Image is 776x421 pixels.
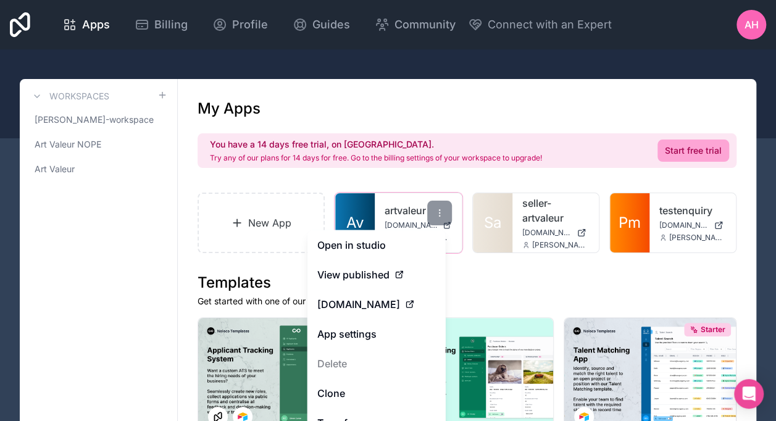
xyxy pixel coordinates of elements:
[35,163,75,175] span: Art Valeur
[307,319,446,349] a: App settings
[701,325,725,335] span: Starter
[734,379,764,409] div: Open Intercom Messenger
[468,16,612,33] button: Connect with an Expert
[198,193,325,253] a: New App
[522,228,589,238] a: [DOMAIN_NAME]
[125,11,198,38] a: Billing
[307,230,446,260] a: Open in studio
[30,158,167,180] a: Art Valeur
[283,11,360,38] a: Guides
[610,193,649,252] a: Pm
[335,193,375,252] a: Av
[657,140,729,162] a: Start free trial
[488,16,612,33] span: Connect with an Expert
[317,267,390,282] span: View published
[49,90,109,102] h3: Workspaces
[394,16,456,33] span: Community
[619,213,641,233] span: Pm
[35,138,101,151] span: Art Valeur NOPE
[473,193,512,252] a: Sa
[30,133,167,156] a: Art Valeur NOPE
[365,11,465,38] a: Community
[312,16,350,33] span: Guides
[307,260,446,290] a: View published
[198,99,261,119] h1: My Apps
[52,11,120,38] a: Apps
[532,240,589,250] span: [PERSON_NAME][EMAIL_ADDRESS][DOMAIN_NAME]
[198,273,736,293] h1: Templates
[522,228,572,238] span: [DOMAIN_NAME]
[307,378,446,408] a: Clone
[385,203,451,218] a: artvaleur
[30,89,109,104] a: Workspaces
[317,297,400,312] span: [DOMAIN_NAME]
[307,349,446,378] button: Delete
[210,138,542,151] h2: You have a 14 days free trial, on [GEOGRAPHIC_DATA].
[659,203,726,218] a: testenquiry
[346,213,364,233] span: Av
[30,109,167,131] a: [PERSON_NAME]-workspace
[385,220,438,230] span: [DOMAIN_NAME]
[210,153,542,163] p: Try any of our plans for 14 days for free. Go to the billing settings of your workspace to upgrade!
[82,16,110,33] span: Apps
[35,114,154,126] span: [PERSON_NAME]-workspace
[669,233,726,243] span: [PERSON_NAME][EMAIL_ADDRESS][DOMAIN_NAME]
[232,16,268,33] span: Profile
[484,213,501,233] span: Sa
[522,196,589,225] a: seller-artvaleur
[745,17,759,32] span: AH
[307,290,446,319] a: [DOMAIN_NAME]
[659,220,709,230] span: [DOMAIN_NAME]
[154,16,188,33] span: Billing
[659,220,726,230] a: [DOMAIN_NAME]
[202,11,278,38] a: Profile
[385,220,451,230] a: [DOMAIN_NAME]
[198,295,736,307] p: Get started with one of our ready-made templates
